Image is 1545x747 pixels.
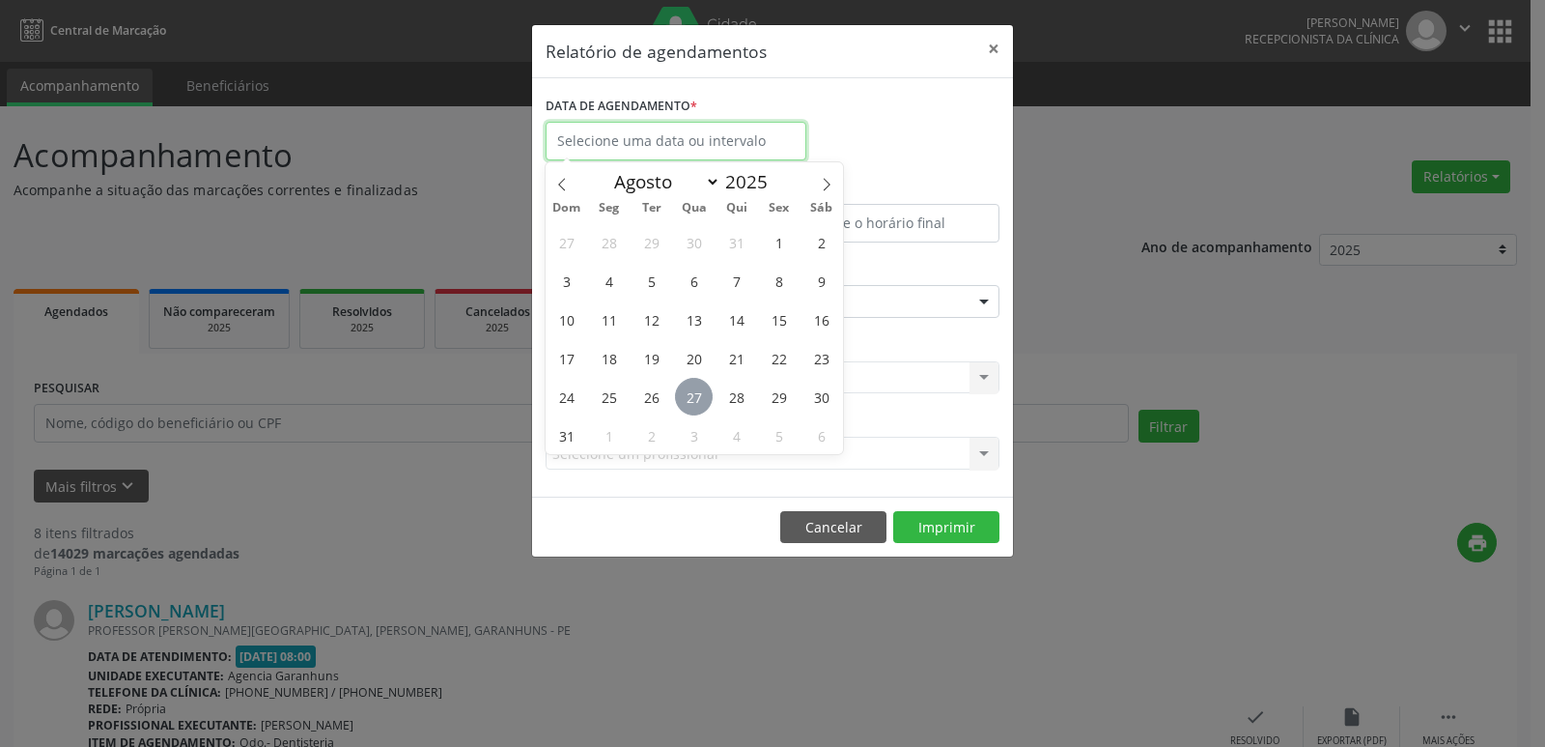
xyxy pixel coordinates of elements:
[632,378,670,416] span: Agosto 26, 2025
[632,301,670,338] span: Agosto 12, 2025
[546,122,806,160] input: Selecione uma data ou intervalo
[717,417,755,454] span: Setembro 4, 2025
[802,339,840,377] span: Agosto 23, 2025
[548,378,585,416] span: Agosto 24, 2025
[590,378,628,416] span: Agosto 25, 2025
[675,223,713,261] span: Julho 30, 2025
[758,202,801,215] span: Sex
[801,202,843,215] span: Sáb
[604,168,720,195] select: Month
[777,174,999,204] label: ATÉ
[632,262,670,300] span: Agosto 5, 2025
[760,301,798,338] span: Agosto 15, 2025
[760,223,798,261] span: Agosto 1, 2025
[802,262,840,300] span: Agosto 9, 2025
[632,417,670,454] span: Setembro 2, 2025
[802,378,840,416] span: Agosto 30, 2025
[546,92,697,122] label: DATA DE AGENDAMENTO
[974,25,1013,72] button: Close
[546,39,767,64] h5: Relatório de agendamentos
[780,511,886,544] button: Cancelar
[675,417,713,454] span: Setembro 3, 2025
[673,202,716,215] span: Qua
[590,223,628,261] span: Julho 28, 2025
[632,339,670,377] span: Agosto 19, 2025
[588,202,631,215] span: Seg
[802,417,840,454] span: Setembro 6, 2025
[548,262,585,300] span: Agosto 3, 2025
[590,339,628,377] span: Agosto 18, 2025
[675,301,713,338] span: Agosto 13, 2025
[590,417,628,454] span: Setembro 1, 2025
[720,169,784,194] input: Year
[631,202,673,215] span: Ter
[777,204,999,243] input: Selecione o horário final
[675,378,713,416] span: Agosto 27, 2025
[760,339,798,377] span: Agosto 22, 2025
[760,417,798,454] span: Setembro 5, 2025
[675,339,713,377] span: Agosto 20, 2025
[548,339,585,377] span: Agosto 17, 2025
[716,202,758,215] span: Qui
[590,301,628,338] span: Agosto 11, 2025
[717,378,755,416] span: Agosto 28, 2025
[717,301,755,338] span: Agosto 14, 2025
[717,339,755,377] span: Agosto 21, 2025
[802,301,840,338] span: Agosto 16, 2025
[760,378,798,416] span: Agosto 29, 2025
[760,262,798,300] span: Agosto 8, 2025
[546,202,588,215] span: Dom
[548,223,585,261] span: Julho 27, 2025
[717,223,755,261] span: Julho 31, 2025
[590,262,628,300] span: Agosto 4, 2025
[632,223,670,261] span: Julho 29, 2025
[717,262,755,300] span: Agosto 7, 2025
[675,262,713,300] span: Agosto 6, 2025
[548,301,585,338] span: Agosto 10, 2025
[802,223,840,261] span: Agosto 2, 2025
[548,417,585,454] span: Agosto 31, 2025
[893,511,999,544] button: Imprimir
